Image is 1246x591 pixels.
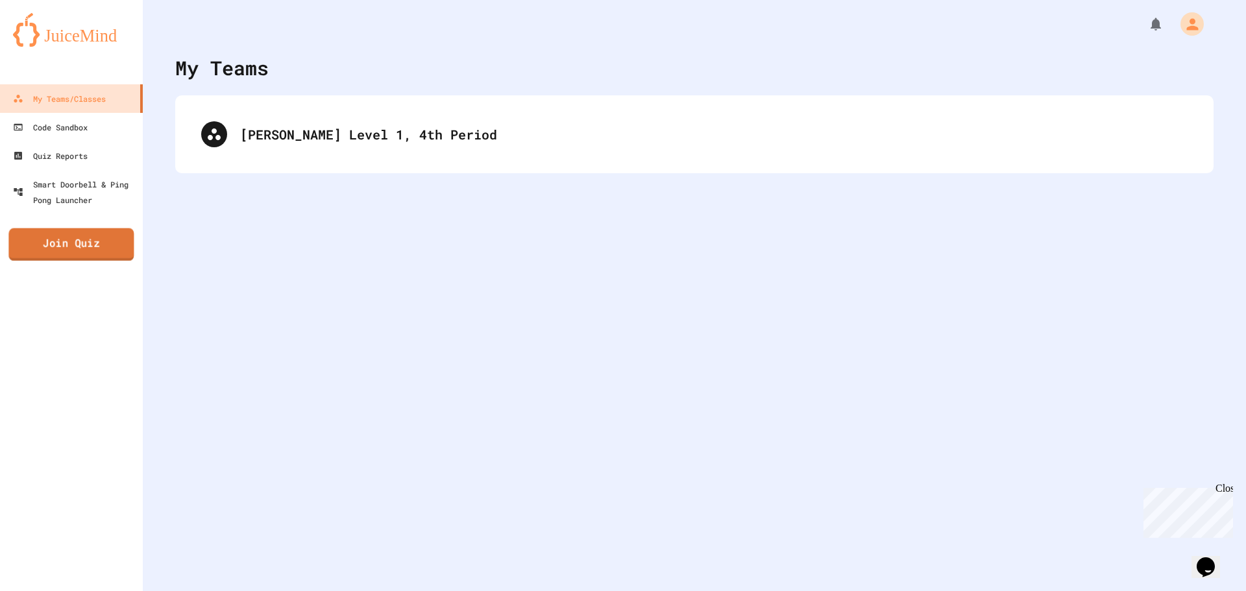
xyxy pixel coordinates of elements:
[13,148,88,163] div: Quiz Reports
[175,53,269,82] div: My Teams
[240,125,1188,144] div: [PERSON_NAME] Level 1, 4th Period
[1191,539,1233,578] iframe: chat widget
[13,119,88,135] div: Code Sandbox
[1138,483,1233,538] iframe: chat widget
[1124,13,1167,35] div: My Notifications
[5,5,90,82] div: Chat with us now!Close
[1167,9,1207,39] div: My Account
[8,228,134,261] a: Join Quiz
[13,13,130,47] img: logo-orange.svg
[188,108,1201,160] div: [PERSON_NAME] Level 1, 4th Period
[13,176,138,208] div: Smart Doorbell & Ping Pong Launcher
[13,91,106,106] div: My Teams/Classes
